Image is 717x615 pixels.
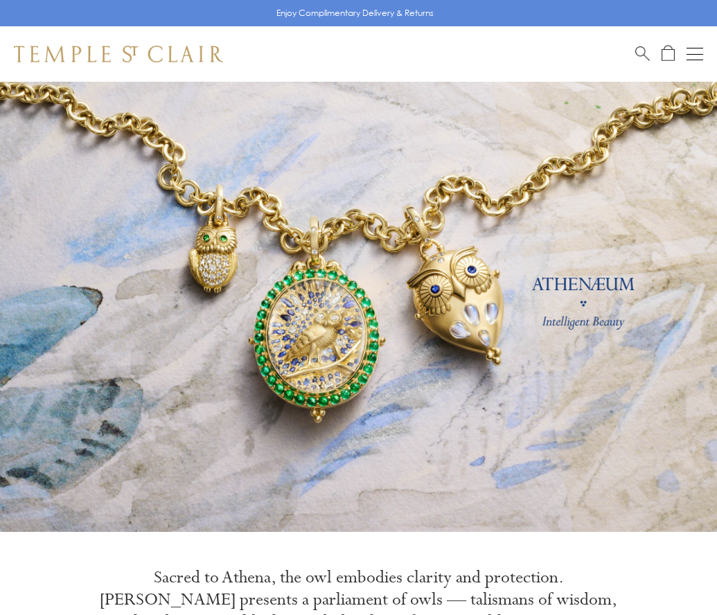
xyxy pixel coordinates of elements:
a: Open Shopping Bag [662,45,675,62]
button: Open navigation [687,46,703,62]
img: Temple St. Clair [14,46,223,62]
a: Search [635,45,650,62]
p: Enjoy Complimentary Delivery & Returns [276,6,434,20]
